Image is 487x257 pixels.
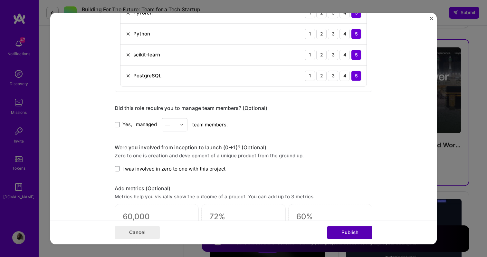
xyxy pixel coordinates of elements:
div: 5 [351,29,361,39]
div: Metrics help you visually show the outcome of a project. You can add up to 3 metrics. [115,193,372,200]
img: Remove [126,52,131,57]
img: website_grey.svg [10,17,15,22]
div: PostgreSQL [133,72,161,79]
div: 1 [305,29,315,39]
div: Were you involved from inception to launch (0 -> 1)? (Optional) [115,144,372,151]
div: 5 [351,71,361,81]
div: Python [133,30,150,37]
div: 2 [316,8,327,18]
div: scikit-learn [133,51,160,58]
div: Zero to one is creation and development of a unique product from the ground up. [115,152,372,159]
div: Domain: [DOMAIN_NAME] [17,17,71,22]
img: Remove [126,31,131,36]
span: I was involved in zero to one with this project [122,165,225,172]
div: Keywords nach Traffic [70,38,111,42]
div: — [165,121,170,128]
div: 1 [305,8,315,18]
div: 2 [316,29,327,39]
img: tab_keywords_by_traffic_grey.svg [63,37,68,43]
div: v 4.0.25 [18,10,32,15]
img: tab_domain_overview_orange.svg [26,37,31,43]
img: drop icon [180,123,184,126]
div: 4 [339,50,350,60]
div: Did this role require you to manage team members? (Optional) [115,105,372,112]
div: 2 [316,50,327,60]
div: 1 [305,71,315,81]
img: Remove [126,73,131,78]
div: 4 [339,8,350,18]
div: PyTorch [133,9,153,16]
div: 5 [351,50,361,60]
button: Cancel [115,226,160,239]
div: 3 [328,71,338,81]
img: Remove [126,10,131,15]
div: 4 [339,29,350,39]
div: 5 [351,8,361,18]
div: 4 [339,71,350,81]
img: logo_orange.svg [10,10,15,15]
button: Publish [327,226,372,239]
button: Close [430,17,433,24]
span: Yes, I managed [122,121,157,128]
div: 3 [328,50,338,60]
div: 2 [316,71,327,81]
div: team members. [115,118,372,131]
div: 3 [328,8,338,18]
div: Add metrics (Optional) [115,185,372,192]
div: 1 [305,50,315,60]
div: Domain [33,38,47,42]
div: 3 [328,29,338,39]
